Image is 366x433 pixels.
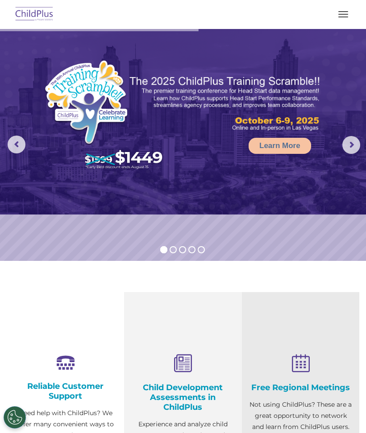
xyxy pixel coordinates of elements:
[13,4,55,25] img: ChildPlus by Procare Solutions
[249,383,353,392] h4: Free Regional Meetings
[249,138,311,154] a: Learn More
[131,383,235,412] h4: Child Development Assessments in ChildPlus
[321,390,366,433] iframe: Chat Widget
[321,390,366,433] div: Widget de chat
[13,381,117,401] h4: Reliable Customer Support
[4,406,26,429] button: Cookies Settings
